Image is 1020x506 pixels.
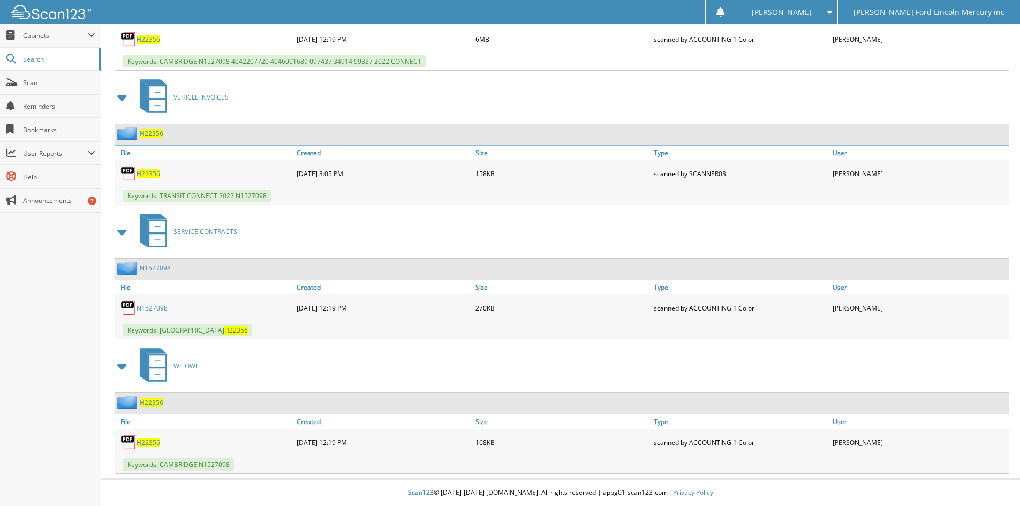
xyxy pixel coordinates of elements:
[294,432,473,453] div: [DATE] 12:19 PM
[101,480,1020,506] div: © [DATE]-[DATE] [DOMAIN_NAME]. All rights reserved | appg01-scan123-com |
[123,324,252,336] span: Keywords: [GEOGRAPHIC_DATA]
[117,127,140,140] img: folder2.png
[123,458,234,471] span: Keywords: CAMBRIDGE N1527098
[137,35,160,44] a: H22356
[23,78,95,87] span: Scan
[123,190,271,202] span: Keywords: TRANSIT CONNECT 2022 N1527098
[294,28,473,50] div: [DATE] 12:19 PM
[11,5,91,19] img: scan123-logo-white.svg
[408,488,434,497] span: Scan123
[830,297,1009,319] div: [PERSON_NAME]
[473,28,652,50] div: 6MB
[830,28,1009,50] div: [PERSON_NAME]
[120,300,137,316] img: PDF.png
[117,261,140,275] img: folder2.png
[123,55,426,67] span: Keywords: CAMBRIDGE N1527098 4042207720 4046001689 097437 34914 99337 2022 CONNECT
[137,304,168,313] a: N1527098
[137,169,160,178] a: H22356
[673,488,713,497] a: Privacy Policy
[294,297,473,319] div: [DATE] 12:19 PM
[115,146,294,160] a: File
[651,280,830,294] a: Type
[294,414,473,429] a: Created
[830,432,1009,453] div: [PERSON_NAME]
[173,361,199,371] span: WE OWE
[115,280,294,294] a: File
[830,146,1009,160] a: User
[115,414,294,429] a: File
[120,165,137,182] img: PDF.png
[651,163,830,184] div: scanned by SCANNER03
[651,432,830,453] div: scanned by ACCOUNTING 1 Color
[120,31,137,47] img: PDF.png
[23,55,94,64] span: Search
[23,149,88,158] span: User Reports
[133,76,229,118] a: VEHICLE INVOICES
[473,146,652,160] a: Size
[473,432,652,453] div: 168KB
[23,102,95,111] span: Reminders
[23,125,95,134] span: Bookmarks
[651,297,830,319] div: scanned by ACCOUNTING 1 Color
[473,163,652,184] div: 158KB
[120,434,137,450] img: PDF.png
[473,297,652,319] div: 270KB
[224,326,248,335] span: H22356
[294,163,473,184] div: [DATE] 3:05 PM
[23,172,95,182] span: Help
[651,28,830,50] div: scanned by ACCOUNTING 1 Color
[140,129,163,138] a: H22356
[830,280,1009,294] a: User
[23,196,95,205] span: Announcements
[473,280,652,294] a: Size
[117,396,140,409] img: folder2.png
[137,438,160,447] a: H22356
[88,197,96,205] div: 7
[752,9,812,16] span: [PERSON_NAME]
[140,398,163,407] a: H22356
[294,146,473,160] a: Created
[966,455,1020,506] iframe: Chat Widget
[140,263,171,273] a: N1527098
[133,345,199,387] a: WE OWE
[173,93,229,102] span: VEHICLE INVOICES
[651,414,830,429] a: Type
[473,414,652,429] a: Size
[294,280,473,294] a: Created
[173,227,237,236] span: SERVICE CONTRACTS
[133,210,237,253] a: SERVICE CONTRACTS
[830,163,1009,184] div: [PERSON_NAME]
[830,414,1009,429] a: User
[651,146,830,160] a: Type
[853,9,1004,16] span: [PERSON_NAME] Ford Lincoln Mercury inc
[23,31,88,40] span: Cabinets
